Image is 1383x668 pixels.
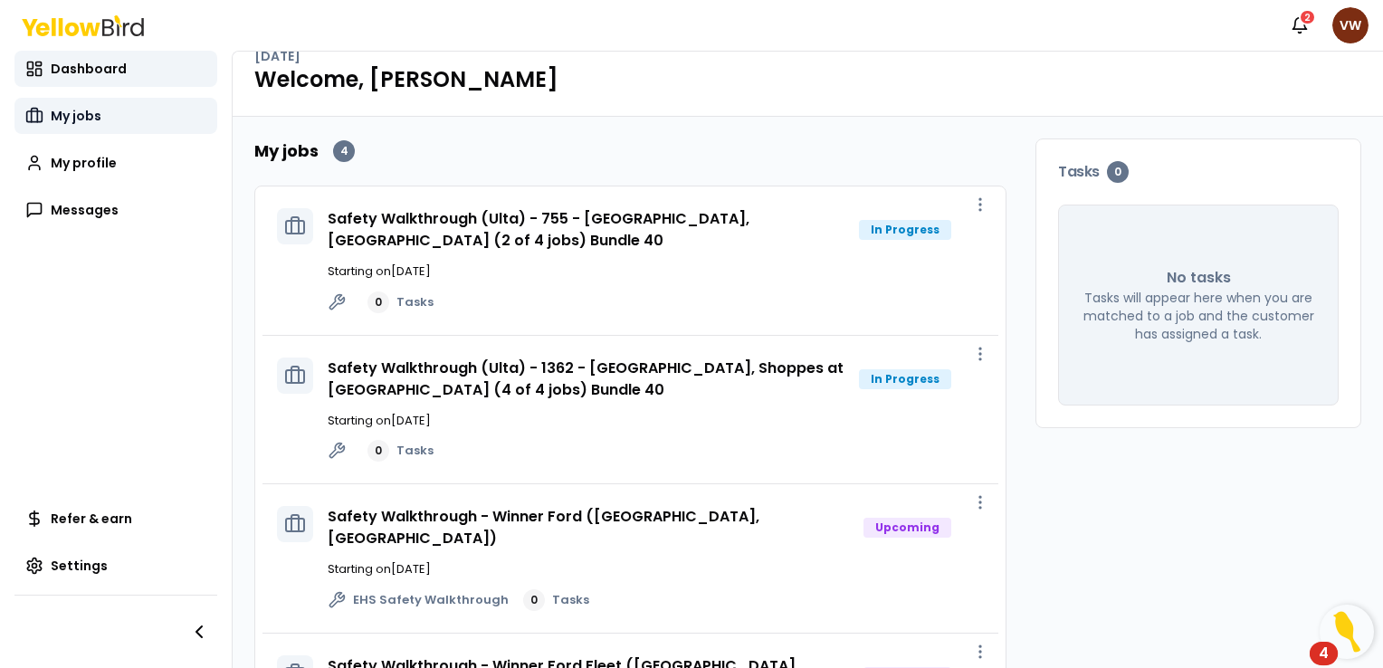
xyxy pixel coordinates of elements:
[51,201,119,219] span: Messages
[367,291,434,313] a: 0Tasks
[14,548,217,584] a: Settings
[1107,161,1129,183] div: 0
[367,440,389,462] div: 0
[328,358,844,400] a: Safety Walkthrough (Ulta) - 1362 - [GEOGRAPHIC_DATA], Shoppes at [GEOGRAPHIC_DATA] (4 of 4 jobs) ...
[523,589,589,611] a: 0Tasks
[859,369,951,389] div: In Progress
[254,65,1361,94] h1: Welcome, [PERSON_NAME]
[14,51,217,87] a: Dashboard
[328,262,984,281] p: Starting on [DATE]
[328,560,984,578] p: Starting on [DATE]
[1058,161,1339,183] h3: Tasks
[328,412,984,430] p: Starting on [DATE]
[254,47,300,65] p: [DATE]
[51,154,117,172] span: My profile
[1299,9,1316,25] div: 2
[328,506,759,549] a: Safety Walkthrough - Winner Ford ([GEOGRAPHIC_DATA], [GEOGRAPHIC_DATA])
[14,145,217,181] a: My profile
[14,501,217,537] a: Refer & earn
[51,60,127,78] span: Dashboard
[51,510,132,528] span: Refer & earn
[353,591,509,609] span: EHS Safety Walkthrough
[1320,605,1374,659] button: Open Resource Center, 4 new notifications
[367,440,434,462] a: 0Tasks
[14,98,217,134] a: My jobs
[1167,267,1231,289] p: No tasks
[333,140,355,162] div: 4
[863,518,951,538] div: Upcoming
[51,107,101,125] span: My jobs
[328,208,749,251] a: Safety Walkthrough (Ulta) - 755 - [GEOGRAPHIC_DATA], [GEOGRAPHIC_DATA] (2 of 4 jobs) Bundle 40
[859,220,951,240] div: In Progress
[14,192,217,228] a: Messages
[523,589,545,611] div: 0
[1081,289,1316,343] p: Tasks will appear here when you are matched to a job and the customer has assigned a task.
[1282,7,1318,43] button: 2
[254,138,319,164] h2: My jobs
[1332,7,1369,43] span: VW
[51,557,108,575] span: Settings
[367,291,389,313] div: 0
